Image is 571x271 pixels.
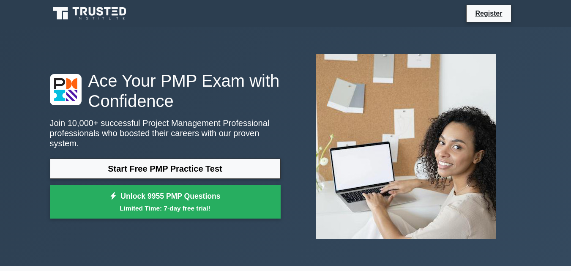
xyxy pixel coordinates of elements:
[50,118,281,148] p: Join 10,000+ successful Project Management Professional professionals who boosted their careers w...
[470,8,507,19] a: Register
[50,185,281,219] a: Unlock 9955 PMP QuestionsLimited Time: 7-day free trial!
[50,71,281,111] h1: Ace Your PMP Exam with Confidence
[50,159,281,179] a: Start Free PMP Practice Test
[60,203,270,213] small: Limited Time: 7-day free trial!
